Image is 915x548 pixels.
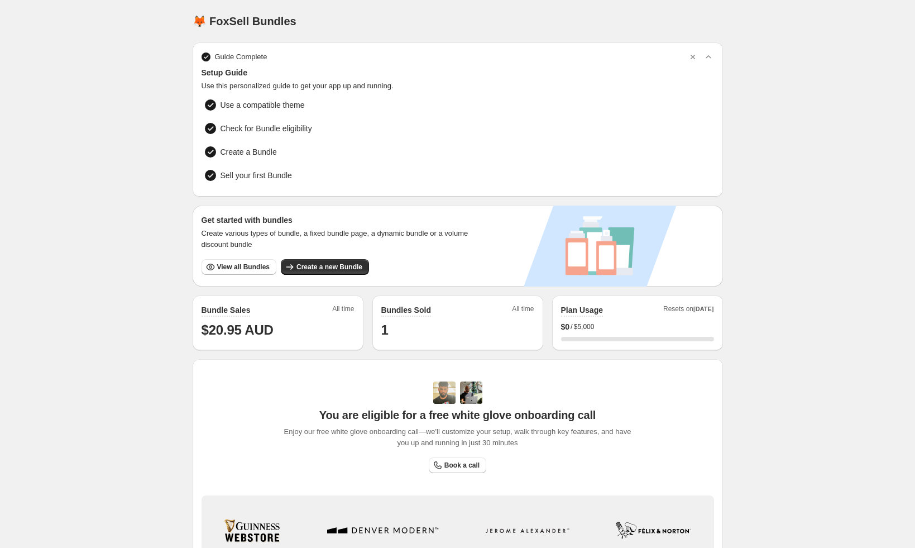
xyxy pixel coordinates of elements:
div: / [561,321,714,332]
button: Create a new Bundle [281,259,369,275]
h2: Bundles Sold [381,304,431,316]
a: Book a call [429,458,486,473]
span: Create a new Bundle [296,263,362,271]
span: Use a compatible theme [221,99,305,111]
h1: 🦊 FoxSell Bundles [193,15,296,28]
span: All time [512,304,534,317]
span: $5,000 [574,322,595,331]
span: $ 0 [561,321,570,332]
span: All time [332,304,354,317]
span: Setup Guide [202,67,714,78]
span: Resets on [663,304,714,317]
img: Adi [433,382,456,404]
span: Enjoy our free white glove onboarding call—we'll customize your setup, walk through key features,... [278,426,637,449]
span: Create various types of bundle, a fixed bundle page, a dynamic bundle or a volume discount bundle [202,228,479,250]
span: Create a Bundle [221,146,277,158]
h2: Plan Usage [561,304,603,316]
h1: 1 [381,321,534,339]
img: Prakhar [460,382,482,404]
span: Check for Bundle eligibility [221,123,312,134]
span: [DATE] [693,306,713,312]
span: Use this personalized guide to get your app up and running. [202,80,714,92]
span: View all Bundles [217,263,270,271]
span: You are eligible for a free white glove onboarding call [319,408,596,422]
span: Guide Complete [215,51,267,63]
button: View all Bundles [202,259,276,275]
h2: Bundle Sales [202,304,251,316]
span: Sell your first Bundle [221,170,292,181]
span: Book a call [444,461,480,470]
h3: Get started with bundles [202,215,479,226]
h1: $20.95 AUD [202,321,354,339]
